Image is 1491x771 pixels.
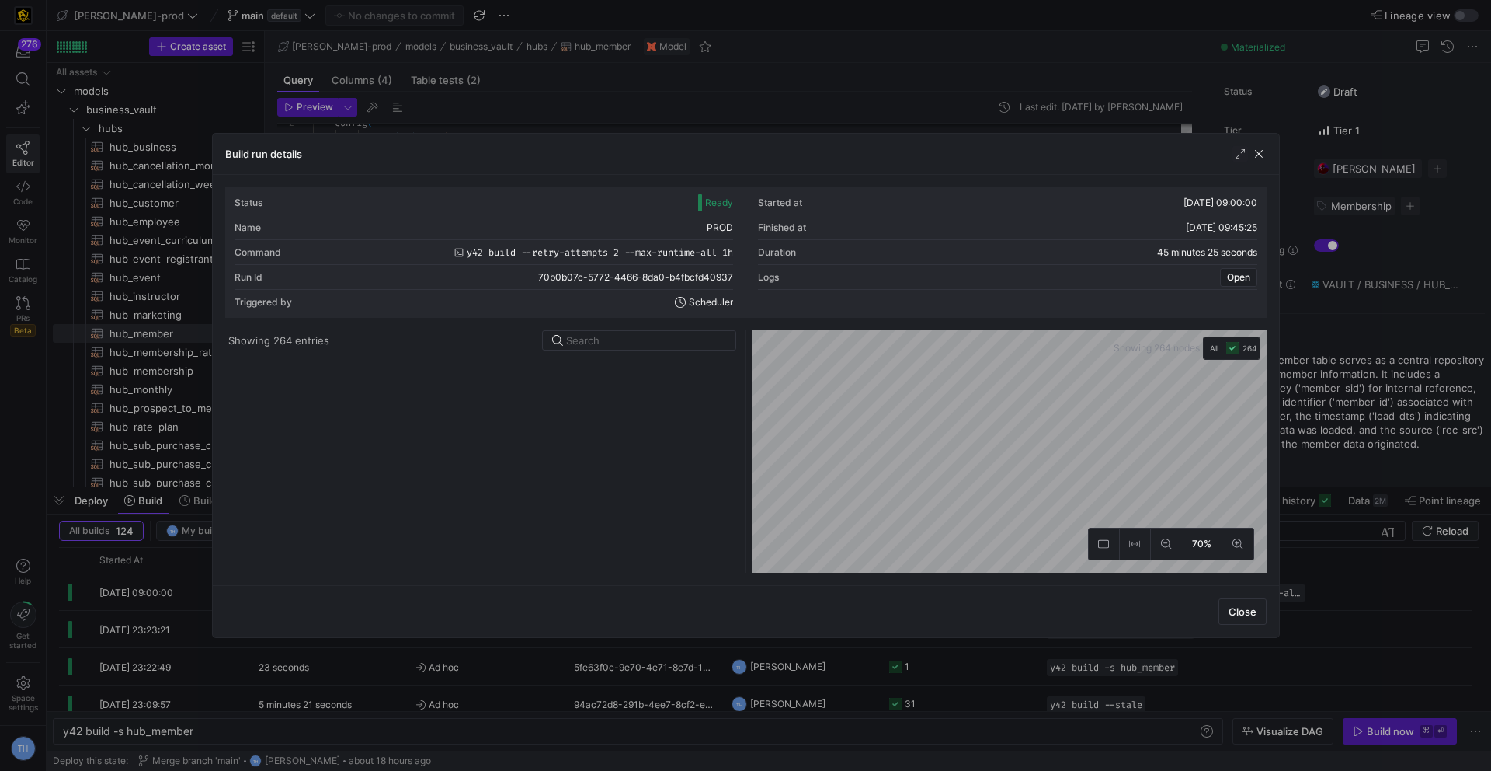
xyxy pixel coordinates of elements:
[1114,343,1203,354] span: Showing 264 nodes
[689,297,733,308] span: Scheduler
[758,197,802,208] div: Started at
[225,148,302,160] h3: Build run details
[1218,598,1267,625] button: Close
[758,247,796,258] div: Duration
[228,334,329,347] div: Showing 264 entries
[758,272,779,283] div: Logs
[538,272,733,283] span: 70b0b07c-5772-4466-8da0-b4fbcfd40937
[566,334,726,347] input: Search
[1183,197,1257,208] span: [DATE] 09:00:00
[1227,272,1250,283] span: Open
[1220,268,1257,287] button: Open
[235,222,261,233] div: Name
[707,222,733,233] span: PROD
[1182,529,1222,560] button: 70%
[235,297,292,308] div: Triggered by
[235,247,281,258] div: Command
[1157,247,1257,258] y42-duration: 45 minutes 25 seconds
[1229,605,1256,618] span: Close
[1189,536,1215,553] span: 70%
[1186,222,1257,233] span: [DATE] 09:45:25
[235,197,262,208] div: Status
[758,222,806,233] div: Finished at
[235,272,262,283] div: Run Id
[1242,344,1256,353] span: 264
[705,197,733,208] span: Ready
[467,247,733,258] span: y42 build --retry-attempts 2 --max-runtime-all 1h
[1210,342,1218,354] span: All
